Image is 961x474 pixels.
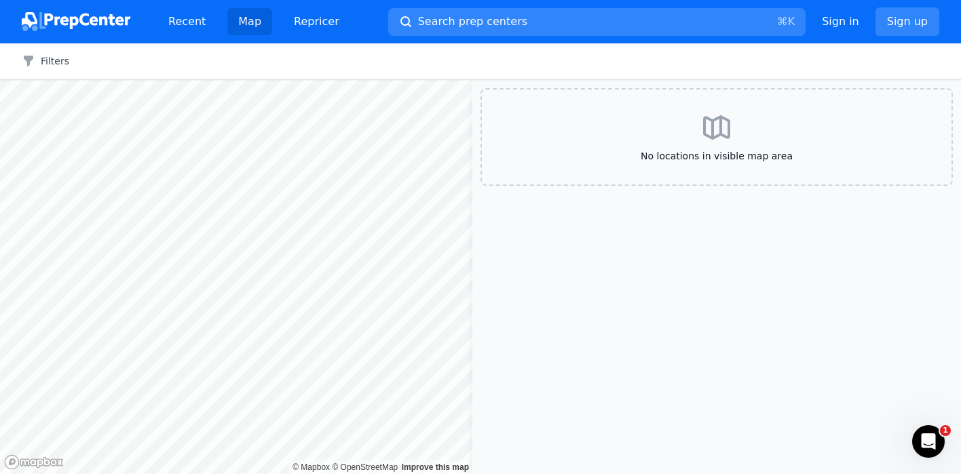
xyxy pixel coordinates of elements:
[875,7,939,36] a: Sign up
[418,14,527,30] span: Search prep centers
[777,15,788,28] kbd: ⌘
[388,8,806,36] button: Search prep centers⌘K
[283,8,350,35] a: Repricer
[822,14,859,30] a: Sign in
[402,462,469,472] a: Map feedback
[157,8,216,35] a: Recent
[22,54,69,68] button: Filters
[940,425,951,436] span: 1
[912,425,945,458] iframe: Intercom live chat
[227,8,272,35] a: Map
[504,149,930,163] span: No locations in visible map area
[788,15,795,28] kbd: K
[332,462,398,472] a: OpenStreetMap
[4,454,64,470] a: Mapbox logo
[293,462,330,472] a: Mapbox
[22,12,130,31] img: PrepCenter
